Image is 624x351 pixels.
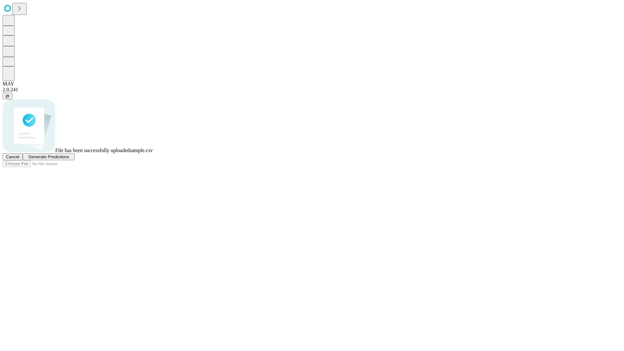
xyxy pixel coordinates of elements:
div: 2.0.241 [3,87,621,93]
span: @ [5,94,10,98]
button: Generate Predictions [23,153,75,160]
span: Cancel [6,154,19,159]
button: Cancel [3,153,23,160]
span: File has been successfully uploaded [55,148,130,153]
div: MAY [3,81,621,87]
button: @ [3,93,12,99]
span: Generate Predictions [28,154,69,159]
span: sample.csv [130,148,153,153]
